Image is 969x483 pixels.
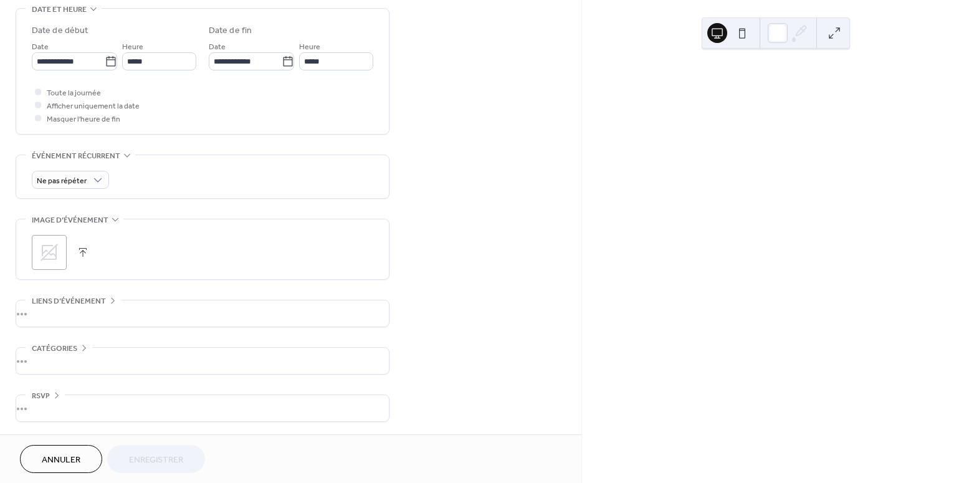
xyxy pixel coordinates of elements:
[16,395,389,421] div: •••
[209,41,226,54] span: Date
[32,41,49,54] span: Date
[16,300,389,327] div: •••
[209,24,252,37] div: Date de fin
[299,41,320,54] span: Heure
[16,348,389,374] div: •••
[47,100,140,113] span: Afficher uniquement la date
[32,214,108,227] span: Image d’événement
[32,342,77,355] span: Catégories
[37,174,87,188] span: Ne pas répéter
[32,24,88,37] div: Date de début
[32,390,50,403] span: RSVP
[42,454,80,467] span: Annuler
[623,74,928,86] div: Aucun événement à venir
[32,235,67,270] div: ;
[32,295,106,308] span: Liens d’événement
[20,445,102,473] button: Annuler
[47,113,120,126] span: Masquer l'heure de fin
[32,150,120,163] span: Événement récurrent
[122,41,143,54] span: Heure
[32,3,87,16] span: Date et heure
[47,87,101,100] span: Toute la journée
